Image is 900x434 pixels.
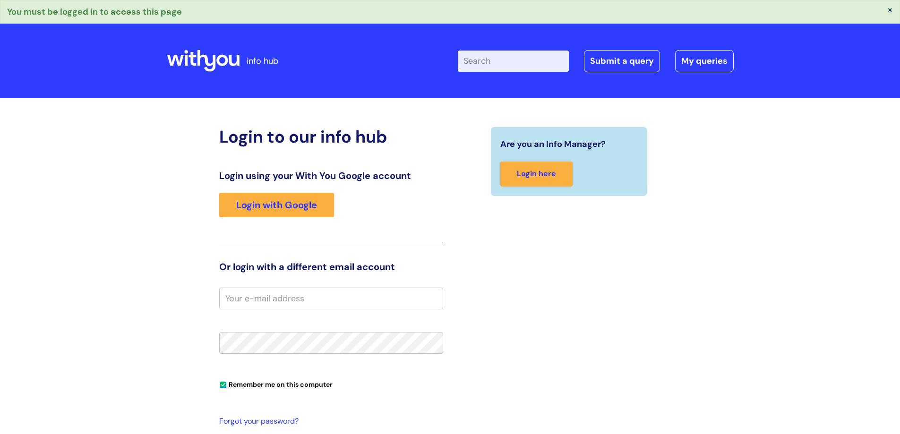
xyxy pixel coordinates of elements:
a: Login with Google [219,193,334,217]
h3: Login using your With You Google account [219,170,443,181]
input: Your e-mail address [219,288,443,309]
p: info hub [247,53,278,68]
input: Search [458,51,569,71]
a: My queries [675,50,734,72]
a: Submit a query [584,50,660,72]
span: Are you an Info Manager? [500,136,606,152]
button: × [887,5,893,14]
input: Remember me on this computer [220,382,226,388]
a: Forgot your password? [219,415,438,428]
a: Login here [500,162,573,187]
h2: Login to our info hub [219,127,443,147]
h3: Or login with a different email account [219,261,443,272]
label: Remember me on this computer [219,378,333,389]
div: You can uncheck this option if you're logging in from a shared device [219,376,443,391]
